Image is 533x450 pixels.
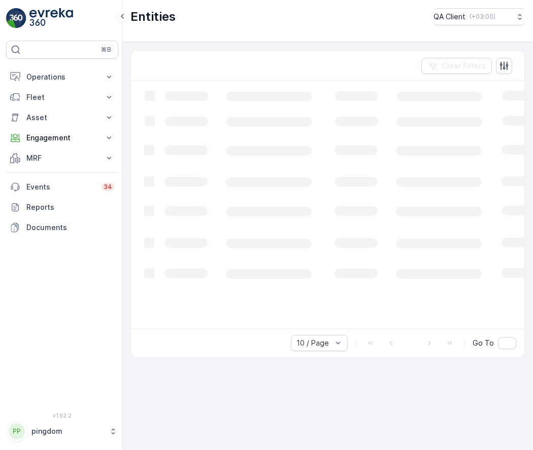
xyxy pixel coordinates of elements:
[6,421,118,442] button: PPpingdom
[29,8,73,28] img: logo_light-DOdMpM7g.png
[470,13,495,21] p: ( +03:00 )
[26,133,98,143] p: Engagement
[26,113,98,123] p: Asset
[130,9,176,25] p: Entities
[442,61,486,71] p: Clear Filters
[6,148,118,168] button: MRF
[421,58,492,74] button: Clear Filters
[6,197,118,217] a: Reports
[26,222,114,233] p: Documents
[473,338,494,348] span: Go To
[434,8,525,25] button: QA Client(+03:00)
[9,423,25,439] div: PP
[26,182,95,192] p: Events
[104,183,112,191] p: 34
[26,92,98,102] p: Fleet
[6,107,118,128] button: Asset
[6,67,118,87] button: Operations
[6,413,118,419] span: v 1.52.2
[26,72,98,82] p: Operations
[31,426,104,436] p: pingdom
[101,46,111,54] p: ⌘B
[6,177,118,197] a: Events34
[6,128,118,148] button: Engagement
[434,12,465,22] p: QA Client
[26,202,114,212] p: Reports
[6,217,118,238] a: Documents
[26,153,98,163] p: MRF
[6,8,26,28] img: logo
[6,87,118,107] button: Fleet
